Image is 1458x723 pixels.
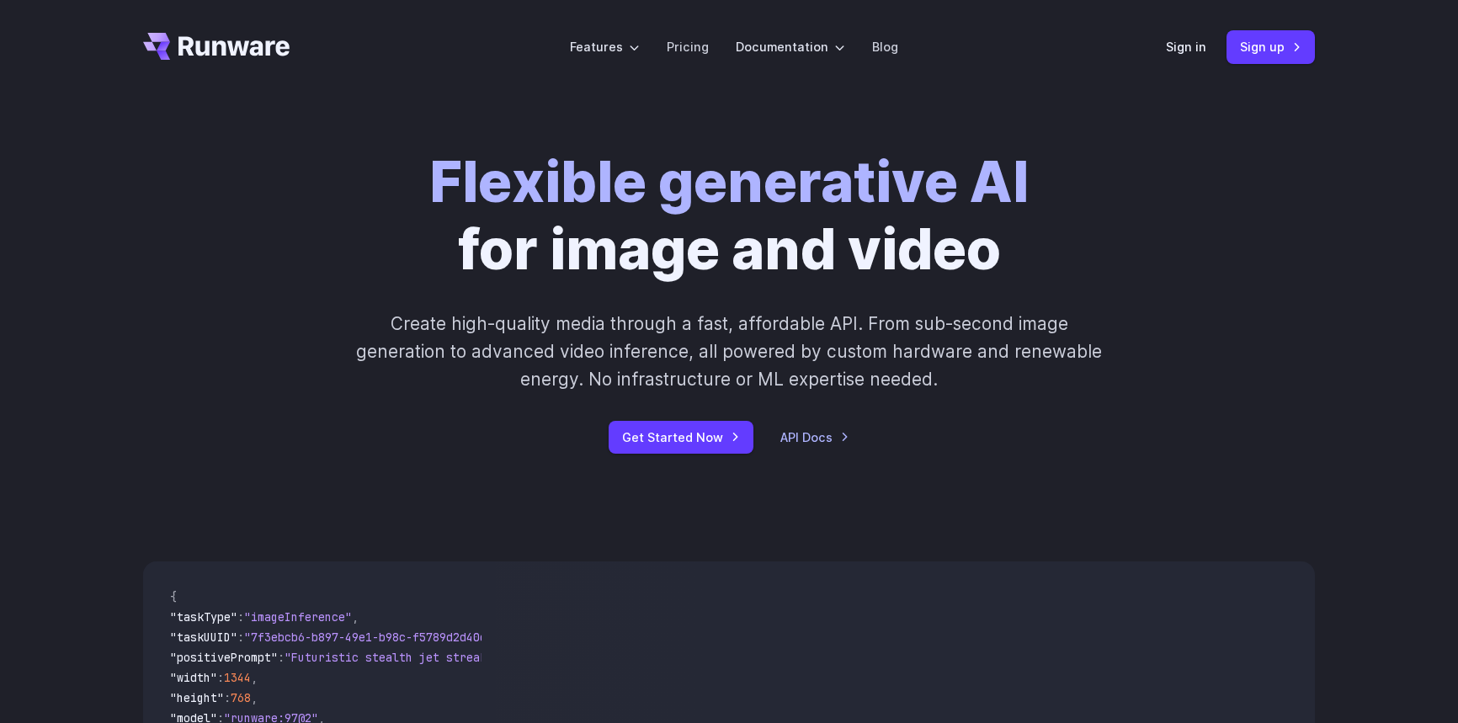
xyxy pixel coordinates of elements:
span: : [237,609,244,625]
a: API Docs [780,428,849,447]
a: Blog [872,37,898,56]
a: Pricing [667,37,709,56]
a: Sign up [1227,30,1315,63]
span: , [251,690,258,705]
span: 768 [231,690,251,705]
a: Get Started Now [609,421,753,454]
span: , [352,609,359,625]
a: Sign in [1166,37,1206,56]
span: : [217,670,224,685]
h1: for image and video [429,148,1029,283]
label: Documentation [736,37,845,56]
span: "taskUUID" [170,630,237,645]
span: "Futuristic stealth jet streaking through a neon-lit cityscape with glowing purple exhaust" [285,650,897,665]
span: 1344 [224,670,251,685]
span: : [237,630,244,645]
a: Go to / [143,33,290,60]
strong: Flexible generative AI [429,147,1029,215]
span: "7f3ebcb6-b897-49e1-b98c-f5789d2d40d7" [244,630,500,645]
span: "positivePrompt" [170,650,278,665]
p: Create high-quality media through a fast, affordable API. From sub-second image generation to adv... [354,310,1104,394]
span: , [251,670,258,685]
span: "width" [170,670,217,685]
span: "imageInference" [244,609,352,625]
span: : [224,690,231,705]
span: "taskType" [170,609,237,625]
span: "height" [170,690,224,705]
label: Features [570,37,640,56]
span: : [278,650,285,665]
span: { [170,589,177,604]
